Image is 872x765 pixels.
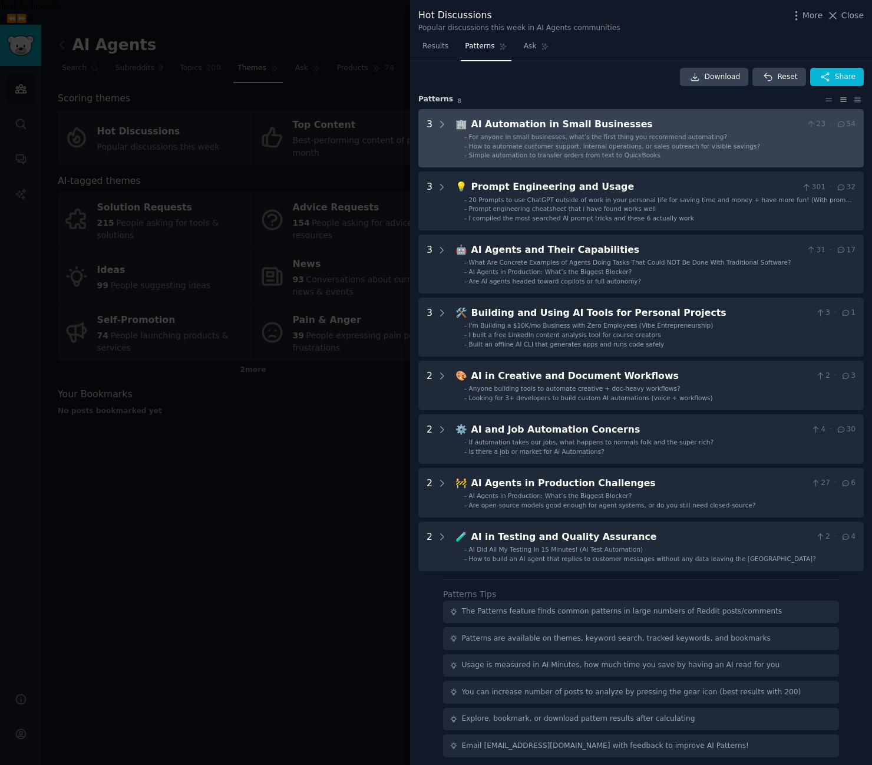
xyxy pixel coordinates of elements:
[811,424,825,435] span: 4
[811,478,830,489] span: 27
[418,8,620,23] div: Hot Discussions
[462,634,771,644] div: Patterns are available on themes, keyword search, tracked keywords, and bookmarks
[469,151,660,159] span: Simple automation to transfer orders from text to QuickBooks
[464,501,467,509] div: -
[418,94,453,105] span: Pattern s
[471,369,811,384] div: AI in Creative and Document Workflows
[464,447,467,456] div: -
[836,424,856,435] span: 30
[422,41,448,52] span: Results
[455,477,467,489] span: 🚧
[810,68,864,87] button: Share
[427,530,432,563] div: 2
[443,589,496,599] label: Patterns Tips
[464,277,467,285] div: -
[830,182,832,193] span: ·
[469,448,605,455] span: Is there a job or market for Ai Automations?
[469,278,642,285] span: Are AI agents headed toward copilots or full autonomy?
[524,41,537,52] span: Ask
[418,37,452,61] a: Results
[469,215,694,222] span: I compiled the most searched AI prompt tricks and these 6 actually work
[469,322,714,329] span: I'm Building a $10K/mo Business with Zero Employees (Vibe Entrepreneurship)
[835,72,856,83] span: Share
[457,97,461,104] span: 8
[790,9,823,22] button: More
[464,340,467,348] div: -
[469,196,856,212] span: 20 Prompts to use ChatGPT outside of work in your personal life for saving time and money + have ...
[469,143,760,150] span: How to automate customer support, internal operations, or sales outreach for visible savings?
[464,258,467,266] div: -
[815,371,830,381] span: 2
[469,268,632,275] span: AI Agents in Production: What’s the Biggest Blocker?
[836,182,856,193] span: 32
[461,37,511,61] a: Patterns
[418,23,620,34] div: Popular discussions this week in AI Agents communities
[830,424,832,435] span: ·
[815,308,830,318] span: 3
[777,72,797,83] span: Reset
[802,9,823,22] span: More
[469,133,727,140] span: For anyone in small businesses, what’s the first thing you recommend automating?
[841,371,856,381] span: 3
[464,492,467,500] div: -
[469,546,643,553] span: AI Did All My Testing In 15 Minutes! (AI Test Automation)
[464,555,467,563] div: -
[469,394,713,401] span: Looking for 3+ developers to build custom AI automations (voice + workflows)
[464,438,467,446] div: -
[462,687,801,698] div: You can increase number of posts to analyze by pressing the gear icon (best results with 200)
[680,68,749,87] a: Download
[836,245,856,256] span: 17
[464,133,467,141] div: -
[752,68,805,87] button: Reset
[427,117,432,160] div: 3
[464,384,467,393] div: -
[455,307,467,318] span: 🛠️
[471,180,798,194] div: Prompt Engineering and Usage
[469,331,661,338] span: I built a free LinkedIn content analysis tool for course creators
[471,306,811,321] div: Building and Using AI Tools for Personal Projects
[469,555,816,562] span: How to build an AI agent that replies to customer messages without any data leaving the [GEOGRAPH...
[464,196,467,204] div: -
[806,119,825,130] span: 23
[469,259,791,266] span: What Are Concrete Examples of Agents Doing Tasks That Could NOT Be Done With Traditional Software?
[841,478,856,489] span: 6
[471,243,802,258] div: AI Agents and Their Capabilities
[455,244,467,255] span: 🤖
[462,606,782,617] div: The Patterns feature finds common patterns in large numbers of Reddit posts/comments
[469,341,665,348] span: Built an offline AI CLI that generates apps and runs code safely
[464,321,467,329] div: -
[464,151,467,159] div: -
[455,118,467,130] span: 🏢
[836,119,856,130] span: 54
[427,180,432,222] div: 3
[469,385,681,392] span: Anyone building tools to automate creative + doc-heavy workflows?
[469,492,632,499] span: AI Agents in Production: What’s the Biggest Blocker?
[464,545,467,553] div: -
[834,308,837,318] span: ·
[471,530,811,545] div: AI in Testing and Quality Assurance
[827,9,864,22] button: Close
[471,423,807,437] div: AI and Job Automation Concerns
[834,371,837,381] span: ·
[471,476,807,491] div: AI Agents in Production Challenges
[455,370,467,381] span: 🎨
[841,9,864,22] span: Close
[830,245,832,256] span: ·
[815,532,830,542] span: 2
[464,142,467,150] div: -
[464,268,467,276] div: -
[427,423,432,456] div: 2
[455,181,467,192] span: 💡
[455,531,467,542] span: 🧪
[841,532,856,542] span: 4
[705,72,741,83] span: Download
[427,306,432,348] div: 3
[462,714,695,724] div: Explore, bookmark, or download pattern results after calculating
[462,741,749,751] div: Email [EMAIL_ADDRESS][DOMAIN_NAME] with feedback to improve AI Patterns!
[471,117,802,132] div: AI Automation in Small Businesses
[834,532,837,542] span: ·
[469,438,714,446] span: If automation takes our jobs, what happens to normals folk and the super rich?
[464,214,467,222] div: -
[830,119,832,130] span: ·
[464,331,467,339] div: -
